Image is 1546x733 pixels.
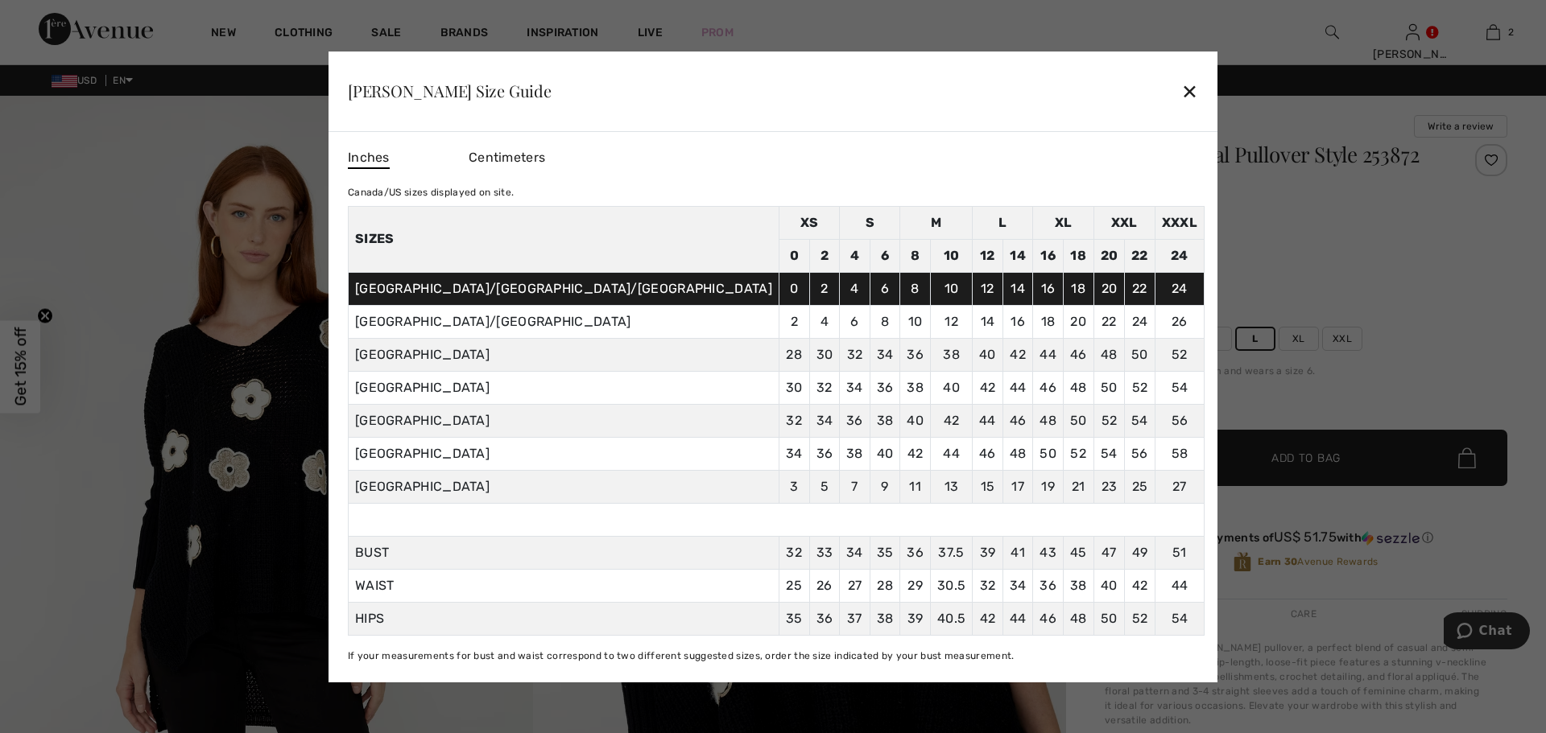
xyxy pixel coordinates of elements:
[846,545,863,560] span: 34
[1063,305,1093,338] td: 20
[1063,470,1093,503] td: 21
[937,578,965,593] span: 30.5
[348,83,552,99] div: [PERSON_NAME] Size Guide
[1093,272,1125,305] td: 20
[779,404,809,437] td: 32
[1010,578,1027,593] span: 34
[840,272,870,305] td: 4
[973,305,1003,338] td: 14
[900,470,931,503] td: 11
[1093,470,1125,503] td: 23
[1002,272,1033,305] td: 14
[1070,545,1087,560] span: 45
[930,404,972,437] td: 42
[1033,305,1064,338] td: 18
[870,239,900,272] td: 6
[1155,206,1204,239] td: XXXL
[348,185,1205,200] div: Canada/US sizes displayed on site.
[1002,437,1033,470] td: 48
[1155,404,1204,437] td: 56
[1102,545,1117,560] span: 47
[1172,545,1187,560] span: 51
[907,611,924,626] span: 39
[348,536,779,569] td: BUST
[1093,404,1125,437] td: 52
[1033,371,1064,404] td: 46
[900,272,931,305] td: 8
[900,239,931,272] td: 8
[1093,371,1125,404] td: 50
[840,239,870,272] td: 4
[1002,239,1033,272] td: 14
[900,206,973,239] td: M
[348,338,779,371] td: [GEOGRAPHIC_DATA]
[779,470,809,503] td: 3
[840,404,870,437] td: 36
[877,611,894,626] span: 38
[900,371,931,404] td: 38
[938,545,964,560] span: 37.5
[1132,611,1148,626] span: 52
[1063,371,1093,404] td: 48
[786,611,803,626] span: 35
[1063,239,1093,272] td: 18
[877,578,893,593] span: 28
[1125,437,1155,470] td: 56
[1040,578,1056,593] span: 36
[35,11,68,26] span: Chat
[930,371,972,404] td: 40
[1125,371,1155,404] td: 52
[786,578,802,593] span: 25
[1155,437,1204,470] td: 58
[840,470,870,503] td: 7
[1070,611,1087,626] span: 48
[348,470,779,503] td: [GEOGRAPHIC_DATA]
[870,272,900,305] td: 6
[1093,239,1125,272] td: 20
[1033,239,1064,272] td: 16
[348,404,779,437] td: [GEOGRAPHIC_DATA]
[907,545,924,560] span: 36
[779,239,809,272] td: 0
[816,578,833,593] span: 26
[870,371,900,404] td: 36
[900,437,931,470] td: 42
[1033,206,1093,239] td: XL
[809,371,840,404] td: 32
[1101,611,1118,626] span: 50
[1125,239,1155,272] td: 22
[1002,470,1033,503] td: 17
[930,338,972,371] td: 38
[809,272,840,305] td: 2
[973,404,1003,437] td: 44
[816,545,833,560] span: 33
[348,272,779,305] td: [GEOGRAPHIC_DATA]/[GEOGRAPHIC_DATA]/[GEOGRAPHIC_DATA]
[779,371,809,404] td: 30
[1002,338,1033,371] td: 42
[1033,338,1064,371] td: 44
[816,611,833,626] span: 36
[348,206,779,272] th: Sizes
[930,437,972,470] td: 44
[809,338,840,371] td: 30
[1033,404,1064,437] td: 48
[348,371,779,404] td: [GEOGRAPHIC_DATA]
[1070,578,1087,593] span: 38
[1093,305,1125,338] td: 22
[1172,611,1188,626] span: 54
[930,470,972,503] td: 13
[1125,404,1155,437] td: 54
[870,437,900,470] td: 40
[1155,305,1204,338] td: 26
[973,371,1003,404] td: 42
[809,305,840,338] td: 4
[840,437,870,470] td: 38
[1033,470,1064,503] td: 19
[1063,272,1093,305] td: 18
[1033,272,1064,305] td: 16
[1125,272,1155,305] td: 22
[1002,371,1033,404] td: 44
[1093,437,1125,470] td: 54
[877,545,894,560] span: 35
[870,338,900,371] td: 34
